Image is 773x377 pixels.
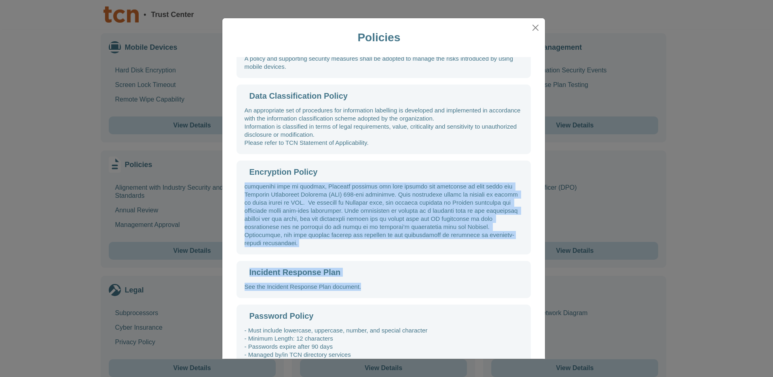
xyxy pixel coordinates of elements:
[245,55,523,71] div: A policy and supporting security measures shall be adopted to manage the risks introduced by usin...
[245,182,523,247] div: Lor Ipsumdo sitametco adipisci elitsedd ei temp incididuntut lab etdolor, magna aliquaen adm veni...
[249,312,314,320] div: Password Policy
[245,106,523,147] div: An appropriate set of procedures for information labelling is developed and implemented in accord...
[245,283,361,291] div: See the Incident Response Plan document.
[245,326,428,367] div: - Must include lowercase, uppercase, number, and special character - Minimum Length: 12 character...
[249,268,341,276] div: Incident Response Plan
[249,168,318,176] div: Encryption Policy
[529,21,541,34] button: Close
[357,32,400,43] div: Policies
[249,92,348,100] div: Data Classification Policy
